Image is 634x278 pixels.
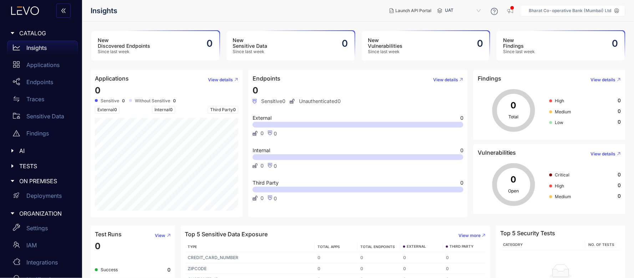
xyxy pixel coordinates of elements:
span: EXTERNAL [407,244,426,249]
a: Insights [7,41,78,58]
span: caret-right [10,164,15,169]
td: 0 [315,252,357,263]
b: 0 [122,98,125,103]
span: Since last week [233,49,268,54]
td: 0 [357,263,400,274]
span: 0 [274,163,277,169]
div: AI [4,143,78,158]
button: View details [585,74,621,86]
span: 0 [260,163,264,169]
span: Insights [91,7,117,15]
a: IAM [7,238,78,255]
span: team [13,241,20,248]
span: 0 [274,195,277,201]
span: View details [591,151,616,156]
span: Unauthenticated 0 [290,98,341,104]
span: 0 [618,193,621,199]
h4: Top 5 Security Tests [500,230,555,236]
span: Third Party [208,106,238,114]
td: CREDIT_CARD_NUMBER [185,252,315,263]
span: caret-right [10,211,15,216]
a: Integrations [7,255,78,272]
span: View more [458,233,481,238]
h4: Top 5 Sensitive Data Exposure [185,231,268,237]
span: View details [208,77,233,82]
span: View details [591,77,616,82]
h2: 0 [342,38,348,49]
p: Deployments [26,192,62,199]
h4: Test Runs [95,231,122,237]
span: swap [13,96,20,103]
span: Sensitive [101,98,119,103]
span: 0 [233,107,236,112]
span: warning [13,130,20,137]
span: External [95,106,120,114]
span: Without Sensitive [135,98,170,103]
span: No. of Tests [588,242,614,247]
p: Applications [26,62,60,68]
a: Traces [7,92,78,109]
span: Critical [555,172,570,177]
td: 0 [400,263,443,274]
button: View [149,230,171,241]
p: Integrations [26,259,58,266]
span: Since last week [368,49,403,54]
h4: Vulnerabilities [478,149,516,156]
span: Medium [555,109,572,114]
span: High [555,183,564,189]
span: 0 [618,172,621,177]
span: 0 [618,98,621,103]
span: Third Party [253,180,279,185]
span: 0 [460,148,463,153]
button: View more [453,230,486,241]
span: Low [555,120,564,125]
span: Sensitive 0 [253,98,285,104]
td: 0 [443,252,486,263]
span: 0 [618,182,621,188]
span: UAT [445,5,482,16]
a: Findings [7,126,78,143]
h4: Findings [478,75,501,82]
button: View details [585,148,621,160]
span: Medium [555,194,572,199]
div: CATALOG [4,26,78,41]
a: Settings [7,221,78,238]
span: 0 [460,180,463,185]
span: TYPE [188,244,197,249]
span: Since last week [503,49,535,54]
p: Sensitive Data [26,113,64,119]
b: 0 [173,98,176,103]
h4: Applications [95,75,129,82]
p: Insights [26,45,47,51]
span: Since last week [98,49,150,54]
p: Settings [26,225,48,231]
span: THIRD PARTY [450,244,473,249]
span: 0 [95,85,101,96]
button: View details [202,74,238,86]
p: Traces [26,96,44,102]
span: 0 [618,119,621,125]
h2: 0 [612,38,618,49]
span: 0 [260,130,264,136]
td: 0 [315,263,357,274]
span: High [555,98,564,103]
span: TOTAL ENDPOINTS [360,244,395,249]
span: CATALOG [19,30,72,36]
span: 0 [253,85,258,96]
span: double-left [61,8,66,14]
h2: 0 [477,38,483,49]
button: View details [427,74,463,86]
span: 0 [460,115,463,120]
span: 0 [260,195,264,201]
span: 0 [618,108,621,114]
p: IAM [26,242,37,248]
span: TESTS [19,163,72,169]
span: View [155,233,166,238]
h3: New Vulnerabilities [368,37,403,49]
span: Internal [253,148,270,153]
a: Sensitive Data [7,109,78,126]
td: ZIPCODE [185,263,315,274]
a: Deployments [7,189,78,206]
span: AI [19,148,72,154]
span: View details [433,77,458,82]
